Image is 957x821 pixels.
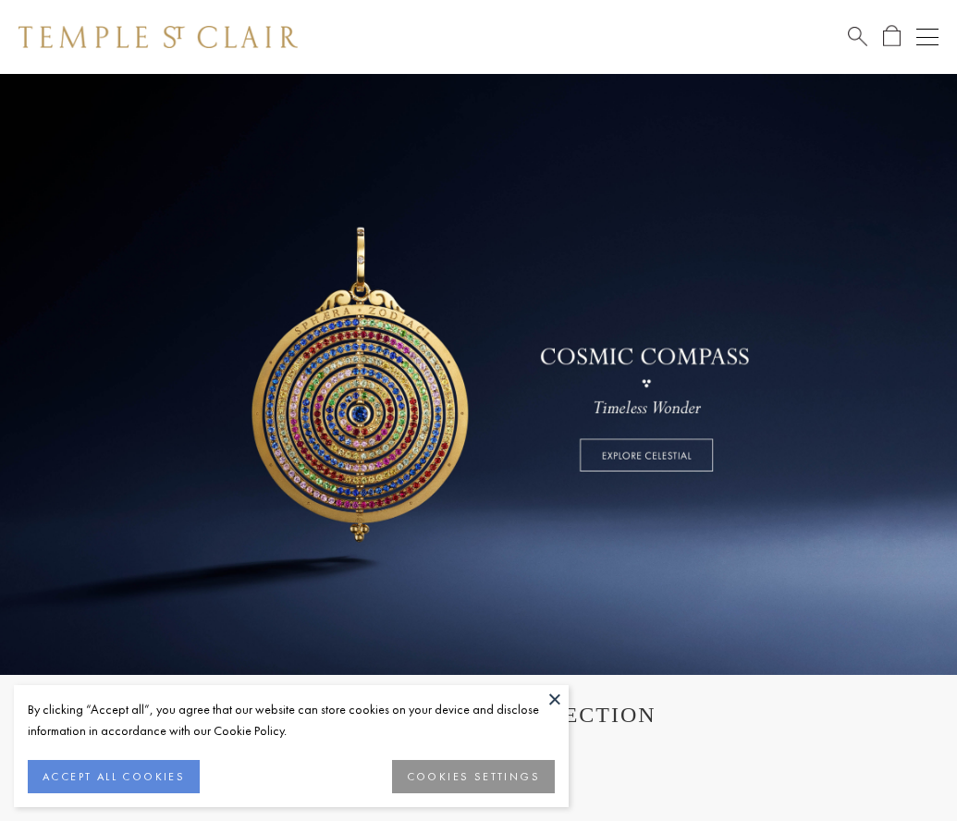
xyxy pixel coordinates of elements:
button: Open navigation [916,26,939,48]
a: Open Shopping Bag [883,25,901,48]
img: Temple St. Clair [18,26,298,48]
button: COOKIES SETTINGS [392,760,555,793]
button: ACCEPT ALL COOKIES [28,760,200,793]
a: Search [848,25,867,48]
div: By clicking “Accept all”, you agree that our website can store cookies on your device and disclos... [28,699,555,741]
